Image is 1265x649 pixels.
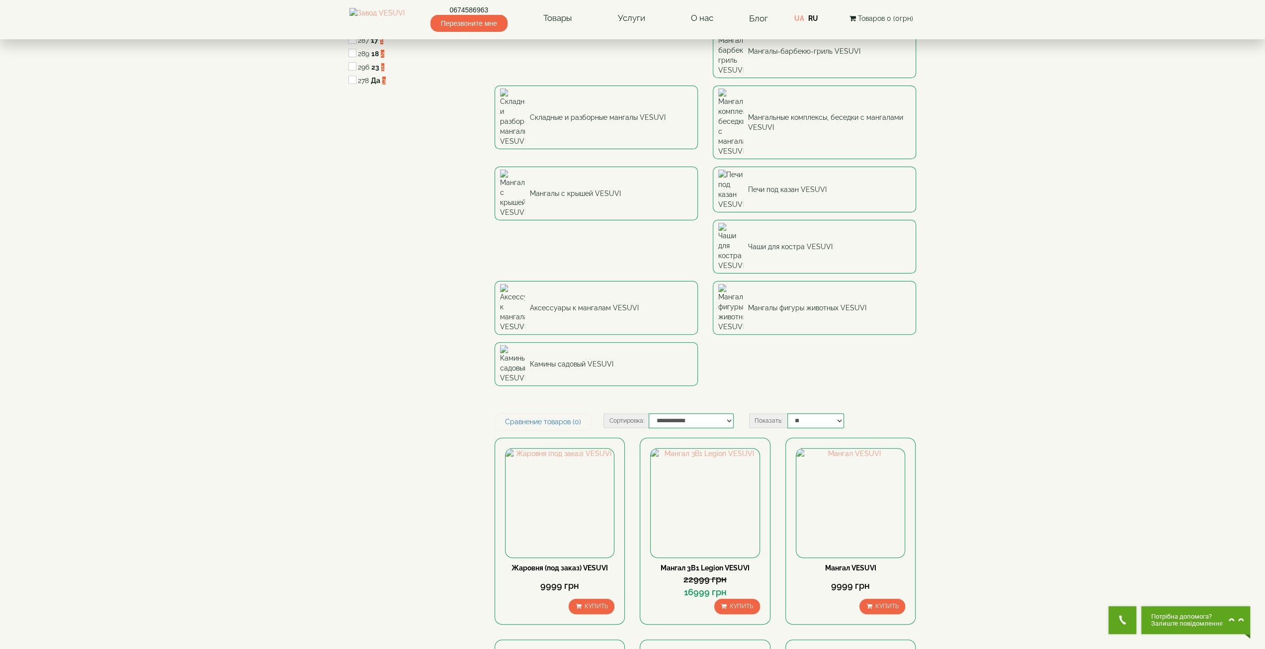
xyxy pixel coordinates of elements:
[749,413,787,428] label: Показать:
[381,63,384,71] span: 1
[1108,606,1136,634] button: Get Call button
[371,62,379,72] label: 23
[875,603,898,610] span: Купить
[584,603,607,610] span: Купить
[500,284,525,332] img: Аксессуары к мангалам VESUVI
[846,13,916,24] button: Товаров 0 (0грн)
[650,586,759,599] div: 16999 грн
[505,579,614,592] div: 9999 грн
[1151,620,1223,627] span: Залиште повідомлення
[495,413,591,430] a: Сравнение товаров (0)
[713,86,916,159] a: Мангальные комплексы, беседки с мангалами VESUVI Мангальные комплексы, беседки с мангалами VESUVI
[718,223,743,271] img: Чаши для костра VESUVI
[506,449,614,557] img: Жаровня (под заказ) VESUVI
[796,579,905,592] div: 9999 грн
[358,63,369,71] span: 296
[358,36,369,44] span: 287
[796,449,905,557] img: Мангал VESUVI
[380,36,383,44] span: 1
[794,14,804,22] a: UA
[511,564,608,572] a: Жаровня (под заказ) VESUVI
[681,7,723,30] a: О нас
[650,573,759,586] div: 22999 грн
[651,449,759,557] img: Мангал 3В1 Legion VESUVI
[349,8,405,29] img: Завод VESUVI
[430,5,507,15] a: 0674586963
[430,15,507,32] span: Перезвоните мне
[714,599,760,614] button: Купить
[569,599,614,614] button: Купить
[718,284,743,332] img: Мангалы фигуры животных VESUVI
[495,86,698,149] a: Складные и разборные мангалы VESUVI Складные и разборные мангалы VESUVI
[603,413,649,428] label: Сортировка:
[358,77,369,85] span: 278
[608,7,655,30] a: Услуги
[1141,606,1250,634] button: Chat button
[495,342,698,386] a: Камины садовый VESUVI Камины садовый VESUVI
[808,14,818,22] a: RU
[713,167,916,212] a: Печи под казан VESUVI Печи под казан VESUVI
[500,345,525,383] img: Камины садовый VESUVI
[713,220,916,274] a: Чаши для костра VESUVI Чаши для костра VESUVI
[371,35,378,45] label: 17
[1151,613,1223,620] span: Потрібна допомога?
[358,50,369,58] span: 289
[371,76,380,86] label: Да
[382,77,386,85] span: 3
[718,27,743,75] img: Мангалы-барбекю-гриль VESUVI
[730,603,753,610] span: Купить
[500,170,525,217] img: Мангалы с крышей VESUVI
[859,599,905,614] button: Купить
[371,49,379,59] label: 18
[749,13,768,23] a: Блог
[718,170,743,209] img: Печи под казан VESUVI
[533,7,582,30] a: Товары
[713,24,916,78] a: Мангалы-барбекю-гриль VESUVI Мангалы-барбекю-гриль VESUVI
[718,89,743,156] img: Мангальные комплексы, беседки с мангалами VESUVI
[495,281,698,335] a: Аксессуары к мангалам VESUVI Аксессуары к мангалам VESUVI
[381,50,384,58] span: 2
[858,14,913,22] span: Товаров 0 (0грн)
[661,564,750,572] a: Мангал 3В1 Legion VESUVI
[825,564,876,572] a: Мангал VESUVI
[713,281,916,335] a: Мангалы фигуры животных VESUVI Мангалы фигуры животных VESUVI
[500,89,525,146] img: Складные и разборные мангалы VESUVI
[495,167,698,220] a: Мангалы с крышей VESUVI Мангалы с крышей VESUVI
